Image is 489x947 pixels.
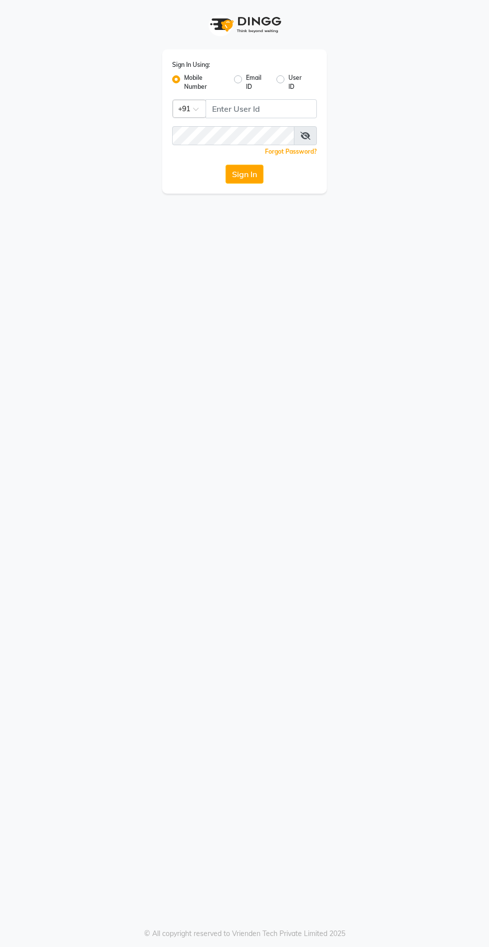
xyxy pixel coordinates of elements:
label: Sign In Using: [172,60,210,69]
label: User ID [288,73,309,91]
label: Email ID [246,73,268,91]
a: Forgot Password? [265,148,317,155]
img: logo1.svg [205,10,284,39]
label: Mobile Number [184,73,226,91]
input: Username [172,126,294,145]
input: Username [206,99,317,118]
button: Sign In [226,165,263,184]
